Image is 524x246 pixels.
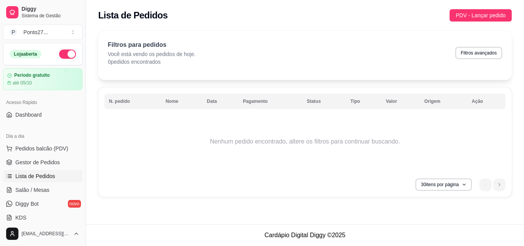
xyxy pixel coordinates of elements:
[108,58,196,66] p: 0 pedidos encontrados
[3,156,82,168] a: Gestor de Pedidos
[15,145,68,152] span: Pedidos balcão (PDV)
[381,94,420,109] th: Valor
[3,3,82,21] a: DiggySistema de Gestão
[3,225,82,243] button: [EMAIL_ADDRESS][DOMAIN_NAME]
[161,94,203,109] th: Nome
[23,28,48,36] div: Ponto27 ...
[420,94,467,109] th: Origem
[15,111,42,119] span: Dashboard
[202,94,238,109] th: Data
[15,200,39,208] span: Diggy Bot
[104,111,506,172] td: Nenhum pedido encontrado, altere os filtros para continuar buscando.
[108,40,196,50] p: Filtros para pedidos
[14,73,50,78] article: Período gratuito
[10,28,17,36] span: P
[15,158,60,166] span: Gestor de Pedidos
[3,198,82,210] a: Diggy Botnovo
[455,47,502,59] button: Filtros avançados
[467,94,506,109] th: Ação
[346,94,381,109] th: Tipo
[15,172,55,180] span: Lista de Pedidos
[104,94,161,109] th: N. pedido
[3,142,82,155] button: Pedidos balcão (PDV)
[3,130,82,142] div: Dia a dia
[98,9,168,21] h2: Lista de Pedidos
[59,50,76,59] button: Alterar Status
[302,94,346,109] th: Status
[21,13,79,19] span: Sistema de Gestão
[238,94,302,109] th: Pagamento
[456,11,506,20] span: PDV - Lançar pedido
[3,96,82,109] div: Acesso Rápido
[3,211,82,224] a: KDS
[3,170,82,182] a: Lista de Pedidos
[15,214,26,221] span: KDS
[15,186,49,194] span: Salão / Mesas
[493,178,506,191] li: next page button
[3,109,82,121] a: Dashboard
[13,80,32,86] article: até 05/10
[3,184,82,196] a: Salão / Mesas
[10,50,41,58] div: Loja aberta
[21,6,79,13] span: Diggy
[450,9,512,21] button: PDV - Lançar pedido
[21,231,70,237] span: [EMAIL_ADDRESS][DOMAIN_NAME]
[86,224,524,246] footer: Cardápio Digital Diggy © 2025
[3,25,82,40] button: Select a team
[415,178,472,191] button: 30itens por página
[108,50,196,58] p: Você está vendo os pedidos de hoje.
[3,68,82,90] a: Período gratuitoaté 05/10
[476,175,509,195] nav: pagination navigation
